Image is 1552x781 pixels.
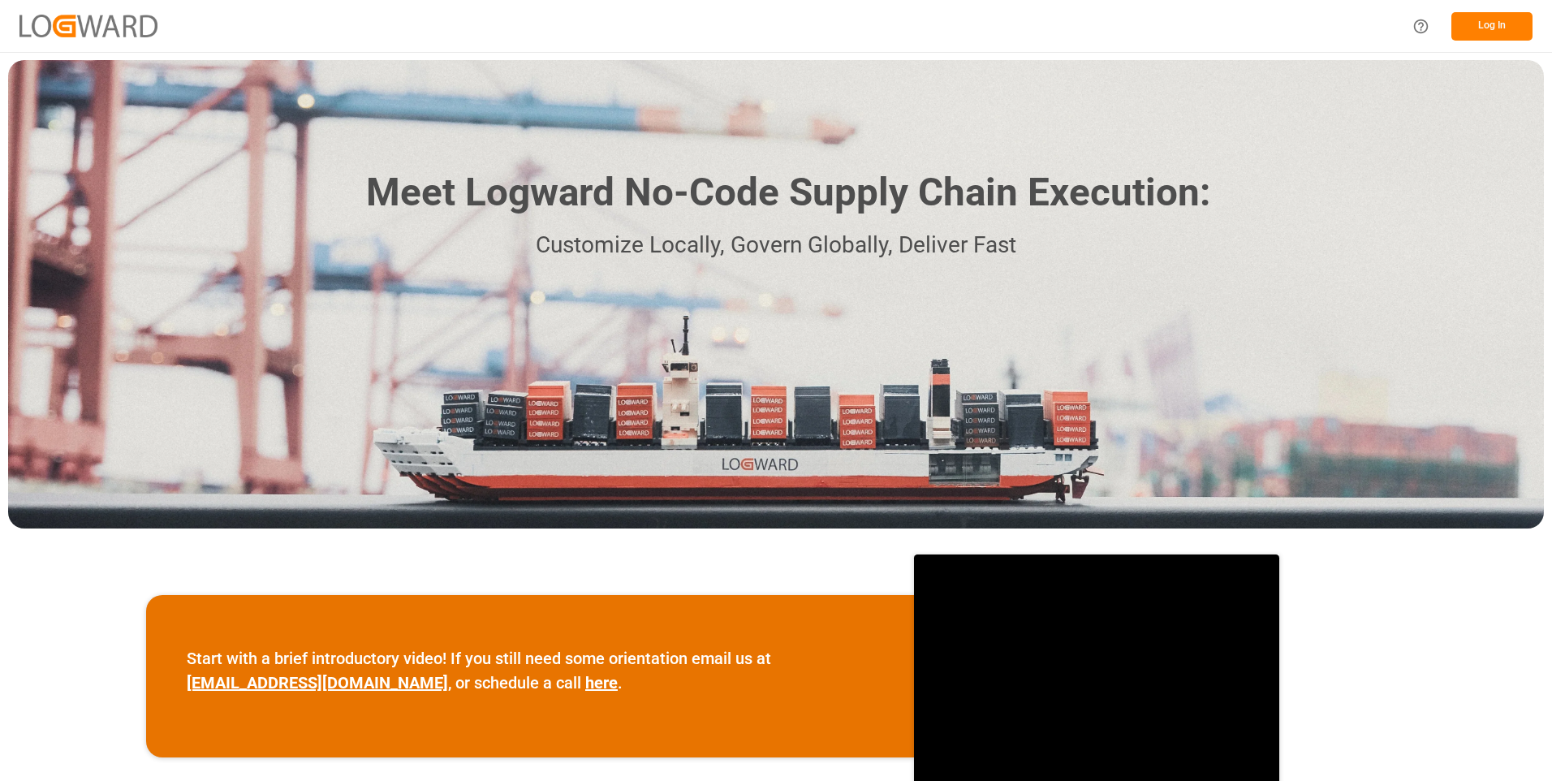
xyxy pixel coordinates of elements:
[366,164,1210,222] h1: Meet Logward No-Code Supply Chain Execution:
[1451,12,1533,41] button: Log In
[187,673,448,693] a: [EMAIL_ADDRESS][DOMAIN_NAME]
[342,227,1210,264] p: Customize Locally, Govern Globally, Deliver Fast
[1403,8,1439,45] button: Help Center
[19,15,157,37] img: Logward_new_orange.png
[585,673,618,693] a: here
[187,646,873,695] p: Start with a brief introductory video! If you still need some orientation email us at , or schedu...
